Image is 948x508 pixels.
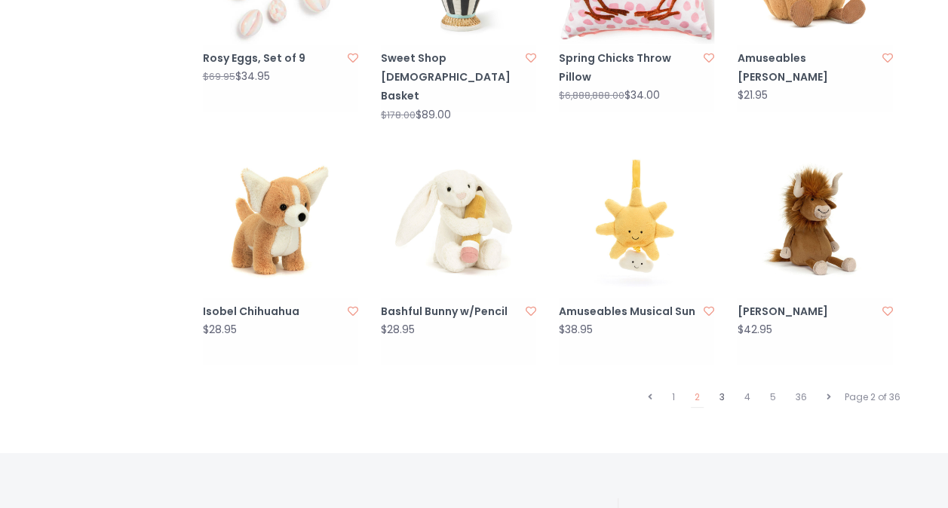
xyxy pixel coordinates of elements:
[691,387,704,408] a: 2
[348,304,358,319] a: Add to wishlist
[203,324,237,335] div: $28.95
[381,143,536,298] img: Jellycat Bashful Bunny w/Pencil
[559,89,624,102] span: $6,888,888.00
[841,387,904,407] div: Page 2 of 36
[792,387,811,407] a: 36
[882,50,893,66] a: Add to wishlist
[559,302,699,321] a: Amuseables Musical Sun
[559,49,699,87] a: Spring Chicks Throw Pillow
[348,50,358,66] a: Add to wishlist
[381,109,416,121] span: $178.00
[381,49,521,106] a: Sweet Shop [DEMOGRAPHIC_DATA] Basket
[737,302,877,321] a: [PERSON_NAME]
[644,387,656,407] a: Previous page
[203,70,235,83] span: $69.95
[716,387,729,407] a: 3
[737,324,772,335] div: $42.95
[203,302,343,321] a: Isobel Chihuahua
[737,90,767,101] div: $21.95
[203,143,358,298] img: Jellycat Isobel Chihuahua
[381,324,415,335] div: $28.95
[381,302,521,321] a: Bashful Bunny w/Pencil
[823,387,835,407] a: Next page
[203,71,270,82] div: $34.95
[668,387,679,407] a: 1
[704,304,714,319] a: Add to wishlist
[526,304,536,319] a: Add to wishlist
[381,109,451,121] div: $89.00
[882,304,893,319] a: Add to wishlist
[203,49,343,68] a: Rosy Eggs, Set of 9
[559,324,593,335] div: $38.95
[737,49,877,87] a: Amuseables [PERSON_NAME]
[559,143,714,298] img: Jellycat Amuseables Musical Sun
[526,50,536,66] a: Add to wishlist
[766,387,780,407] a: 5
[559,90,660,101] div: $34.00
[704,50,714,66] a: Add to wishlist
[741,387,754,407] a: 4
[737,143,892,298] img: Jellycat Ramone Bull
